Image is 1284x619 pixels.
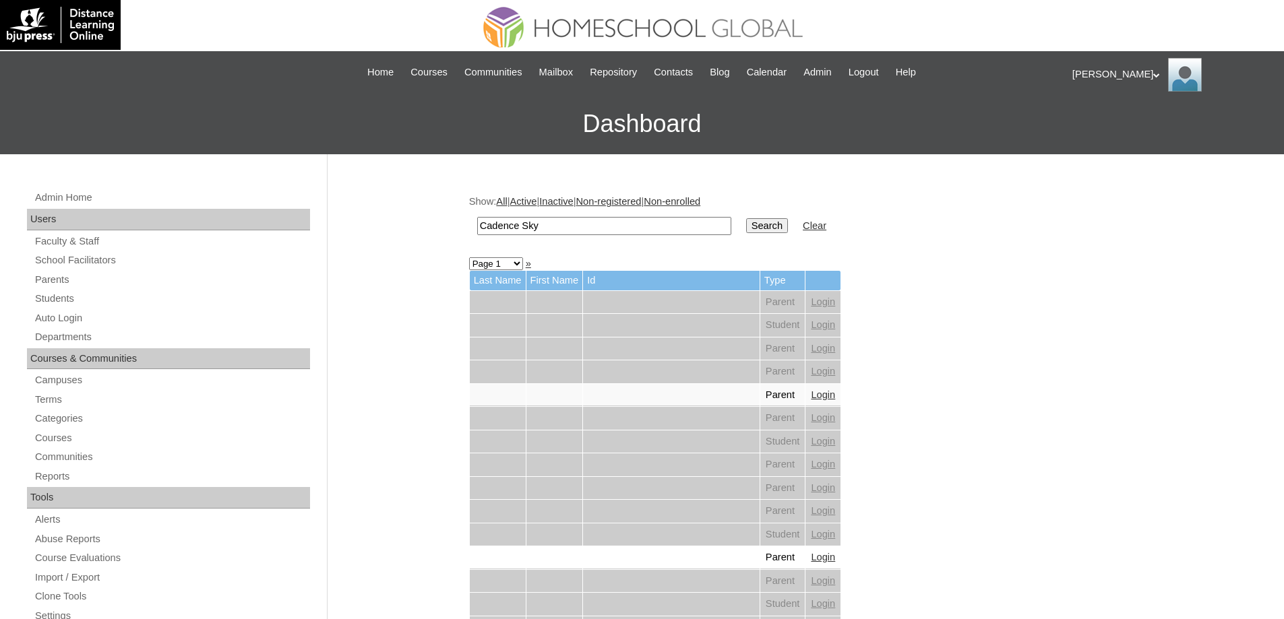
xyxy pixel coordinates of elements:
span: Repository [590,65,637,80]
a: Login [811,436,835,447]
a: Faculty & Staff [34,233,310,250]
td: Parent [760,384,805,407]
a: Login [811,366,835,377]
a: Communities [458,65,529,80]
h3: Dashboard [7,94,1277,154]
a: Login [811,529,835,540]
td: Student [760,314,805,337]
td: Parent [760,477,805,500]
span: Calendar [747,65,787,80]
a: Non-registered [576,196,642,207]
span: Communities [464,65,522,80]
a: Contacts [647,65,700,80]
a: Admin Home [34,189,310,206]
div: Courses & Communities [27,348,310,370]
span: Help [896,65,916,80]
td: Student [760,430,805,453]
a: Login [811,389,835,400]
a: Categories [34,410,310,427]
a: Login [811,296,835,307]
a: Clear [803,220,826,231]
td: Parent [760,291,805,314]
td: Parent [760,407,805,430]
a: Parents [34,271,310,288]
a: Inactive [539,196,574,207]
a: Login [811,459,835,469]
td: Parent [760,337,805,360]
input: Search [746,218,788,233]
a: Login [811,343,835,354]
a: Calendar [740,65,793,80]
img: Ariane Ebuen [1168,58,1202,92]
a: Auto Login [34,310,310,327]
td: Student [760,593,805,616]
a: Admin [797,65,838,80]
a: Login [811,412,835,423]
td: Parent [760,500,805,523]
a: School Facilitators [34,252,310,269]
a: Login [811,598,835,609]
input: Search [477,217,731,235]
a: Courses [34,430,310,447]
a: Import / Export [34,569,310,586]
a: Help [889,65,923,80]
a: Login [811,552,835,562]
a: Home [361,65,400,80]
span: Home [367,65,394,80]
a: » [526,258,531,269]
a: Departments [34,329,310,346]
a: Logout [842,65,886,80]
a: Login [811,319,835,330]
a: Students [34,290,310,307]
a: Login [811,482,835,493]
a: Non-enrolled [644,196,700,207]
a: Active [510,196,537,207]
a: Courses [404,65,454,80]
td: Parent [760,570,805,593]
a: Clone Tools [34,588,310,605]
span: Blog [710,65,729,80]
a: Repository [583,65,644,80]
a: Reports [34,468,310,485]
td: Id [583,271,760,290]
a: All [496,196,507,207]
a: Course Evaluations [34,550,310,566]
a: Abuse Reports [34,531,310,548]
a: Login [811,505,835,516]
td: Last Name [470,271,526,290]
a: Login [811,575,835,586]
span: Mailbox [539,65,574,80]
td: Parent [760,360,805,383]
a: Terms [34,391,310,408]
span: Logout [849,65,879,80]
span: Admin [803,65,832,80]
div: Tools [27,487,310,509]
a: Alerts [34,511,310,528]
div: Users [27,209,310,230]
td: Type [760,271,805,290]
td: Student [760,523,805,546]
span: Contacts [654,65,693,80]
td: First Name [526,271,583,290]
span: Courses [410,65,448,80]
div: [PERSON_NAME] [1072,58,1271,92]
a: Mailbox [532,65,580,80]
td: Parent [760,546,805,569]
img: logo-white.png [7,7,114,43]
a: Campuses [34,372,310,389]
a: Communities [34,449,310,465]
td: Parent [760,453,805,476]
div: Show: | | | | [469,195,1136,242]
a: Blog [703,65,736,80]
